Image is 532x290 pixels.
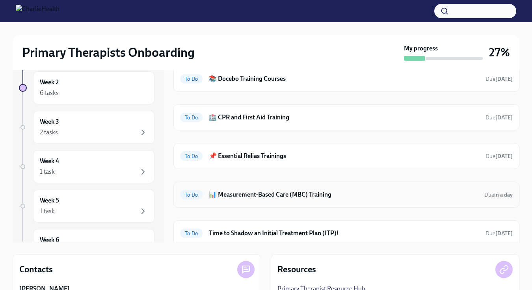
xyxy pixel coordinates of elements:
[485,230,513,237] span: August 23rd, 2025 10:00
[209,229,479,238] h6: Time to Shadow an Initial Treatment Plan (ITP)!
[180,188,513,201] a: To Do📊 Measurement-Based Care (MBC) TrainingDuein a day
[40,236,59,244] h6: Week 6
[180,76,203,82] span: To Do
[494,191,513,198] strong: in a day
[16,5,60,17] img: CharlieHealth
[19,150,154,183] a: Week 41 task
[209,152,479,160] h6: 📌 Essential Relias Trainings
[485,152,513,160] span: August 25th, 2025 10:00
[209,190,478,199] h6: 📊 Measurement-Based Care (MBC) Training
[22,45,195,60] h2: Primary Therapists Onboarding
[19,111,154,144] a: Week 32 tasks
[277,264,316,275] h4: Resources
[485,75,513,83] span: August 26th, 2025 10:00
[484,191,513,198] span: Due
[180,227,513,240] a: To DoTime to Shadow an Initial Treatment Plan (ITP)!Due[DATE]
[19,71,154,104] a: Week 26 tasks
[495,76,513,82] strong: [DATE]
[485,153,513,160] span: Due
[180,192,203,198] span: To Do
[404,44,438,53] strong: My progress
[40,207,55,216] div: 1 task
[180,150,513,162] a: To Do📌 Essential Relias TrainingsDue[DATE]
[19,229,154,262] a: Week 6
[180,72,513,85] a: To Do📚 Docebo Training CoursesDue[DATE]
[209,113,479,122] h6: 🏥 CPR and First Aid Training
[180,231,203,236] span: To Do
[495,114,513,121] strong: [DATE]
[484,191,513,199] span: August 20th, 2025 10:00
[180,153,203,159] span: To Do
[485,114,513,121] span: August 23rd, 2025 10:00
[40,128,58,137] div: 2 tasks
[40,117,59,126] h6: Week 3
[495,230,513,237] strong: [DATE]
[209,74,479,83] h6: 📚 Docebo Training Courses
[40,89,59,97] div: 6 tasks
[495,153,513,160] strong: [DATE]
[40,167,55,176] div: 1 task
[19,190,154,223] a: Week 51 task
[180,115,203,121] span: To Do
[19,264,53,275] h4: Contacts
[485,114,513,121] span: Due
[485,230,513,237] span: Due
[180,111,513,124] a: To Do🏥 CPR and First Aid TrainingDue[DATE]
[485,76,513,82] span: Due
[489,45,510,59] h3: 27%
[40,157,59,165] h6: Week 4
[40,78,59,87] h6: Week 2
[40,196,59,205] h6: Week 5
